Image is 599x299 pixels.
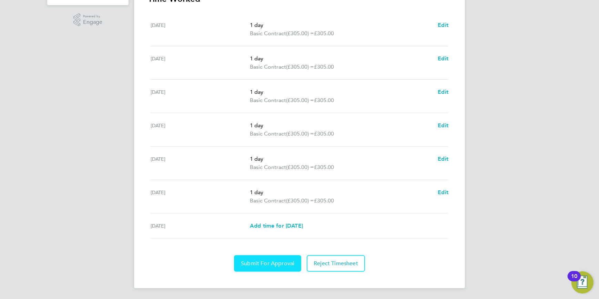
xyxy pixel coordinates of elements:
[438,54,448,63] a: Edit
[438,89,448,95] span: Edit
[571,271,593,293] button: Open Resource Center, 10 new notifications
[250,197,286,205] span: Basic Contract
[151,188,250,205] div: [DATE]
[438,156,448,162] span: Edit
[250,222,303,230] a: Add time for [DATE]
[314,63,334,70] span: £305.00
[438,121,448,130] a: Edit
[314,30,334,37] span: £305.00
[314,197,334,204] span: £305.00
[438,122,448,129] span: Edit
[286,130,314,137] span: (£305.00) =
[250,29,286,38] span: Basic Contract
[314,97,334,103] span: £305.00
[250,21,432,29] p: 1 day
[151,155,250,171] div: [DATE]
[286,63,314,70] span: (£305.00) =
[286,164,314,170] span: (£305.00) =
[314,130,334,137] span: £305.00
[151,121,250,138] div: [DATE]
[250,130,286,138] span: Basic Contract
[234,255,301,272] button: Submit For Approval
[438,22,448,28] span: Edit
[250,96,286,104] span: Basic Contract
[250,155,432,163] p: 1 day
[438,88,448,96] a: Edit
[250,88,432,96] p: 1 day
[151,54,250,71] div: [DATE]
[438,188,448,197] a: Edit
[438,55,448,62] span: Edit
[151,222,250,230] div: [DATE]
[286,97,314,103] span: (£305.00) =
[286,197,314,204] span: (£305.00) =
[250,54,432,63] p: 1 day
[151,21,250,38] div: [DATE]
[438,155,448,163] a: Edit
[250,63,286,71] span: Basic Contract
[151,88,250,104] div: [DATE]
[241,260,294,267] span: Submit For Approval
[314,164,334,170] span: £305.00
[438,21,448,29] a: Edit
[286,30,314,37] span: (£305.00) =
[438,189,448,196] span: Edit
[307,255,365,272] button: Reject Timesheet
[250,188,432,197] p: 1 day
[250,222,303,229] span: Add time for [DATE]
[314,260,358,267] span: Reject Timesheet
[250,121,432,130] p: 1 day
[250,163,286,171] span: Basic Contract
[83,19,102,25] span: Engage
[571,276,577,285] div: 10
[83,13,102,19] span: Powered by
[73,13,103,27] a: Powered byEngage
